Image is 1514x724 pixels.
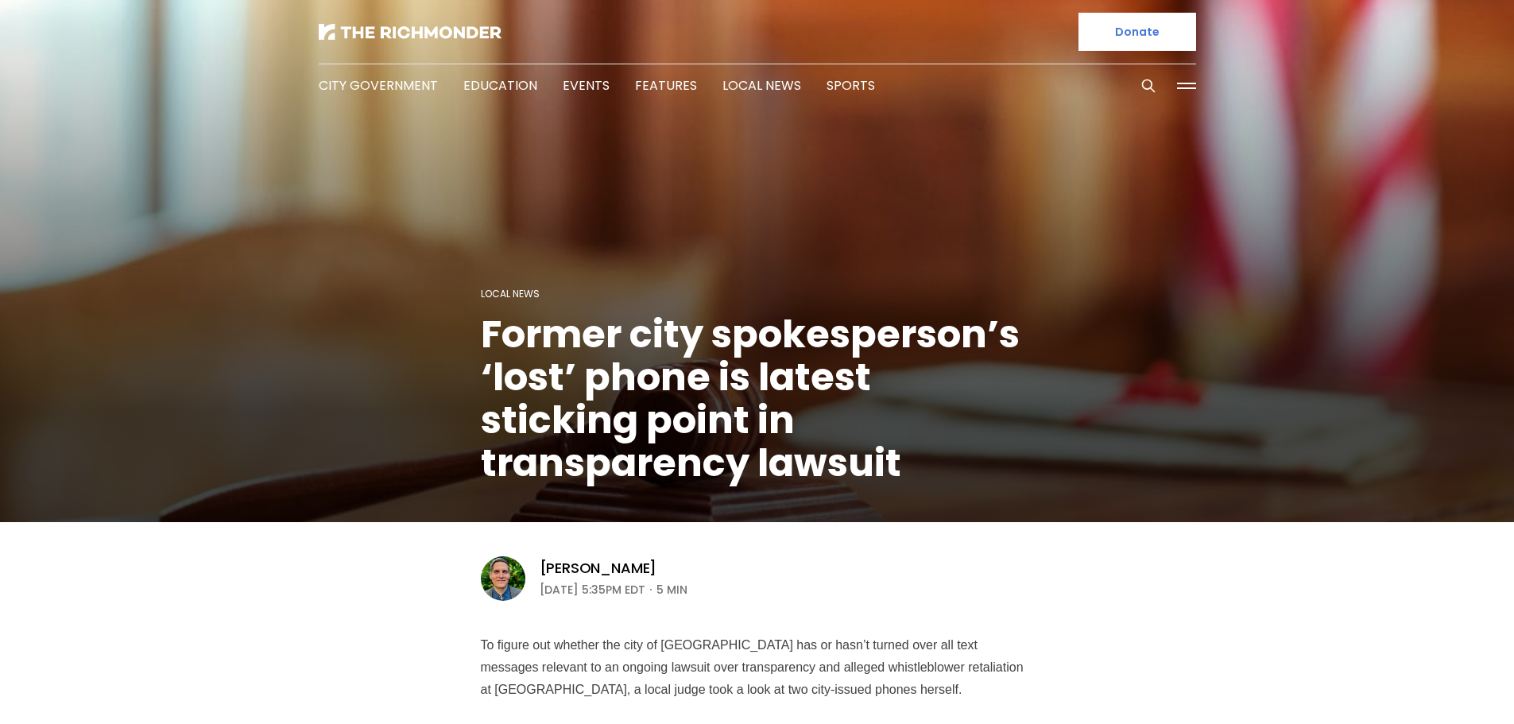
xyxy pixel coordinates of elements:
[1136,74,1160,98] button: Search this site
[722,76,801,95] a: Local News
[481,313,1034,485] h1: Former city spokesperson’s ‘lost’ phone is latest sticking point in transparency lawsuit
[827,76,875,95] a: Sports
[540,580,645,599] time: [DATE] 5:35PM EDT
[319,24,501,40] img: The Richmonder
[635,76,697,95] a: Features
[656,580,687,599] span: 5 min
[481,287,540,300] a: Local News
[481,556,525,601] img: Graham Moomaw
[1078,13,1196,51] a: Donate
[563,76,610,95] a: Events
[319,76,438,95] a: City Government
[481,634,1034,701] p: To figure out whether the city of [GEOGRAPHIC_DATA] has or hasn’t turned over all text messages r...
[540,559,657,578] a: [PERSON_NAME]
[463,76,537,95] a: Education
[1380,646,1514,724] iframe: portal-trigger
